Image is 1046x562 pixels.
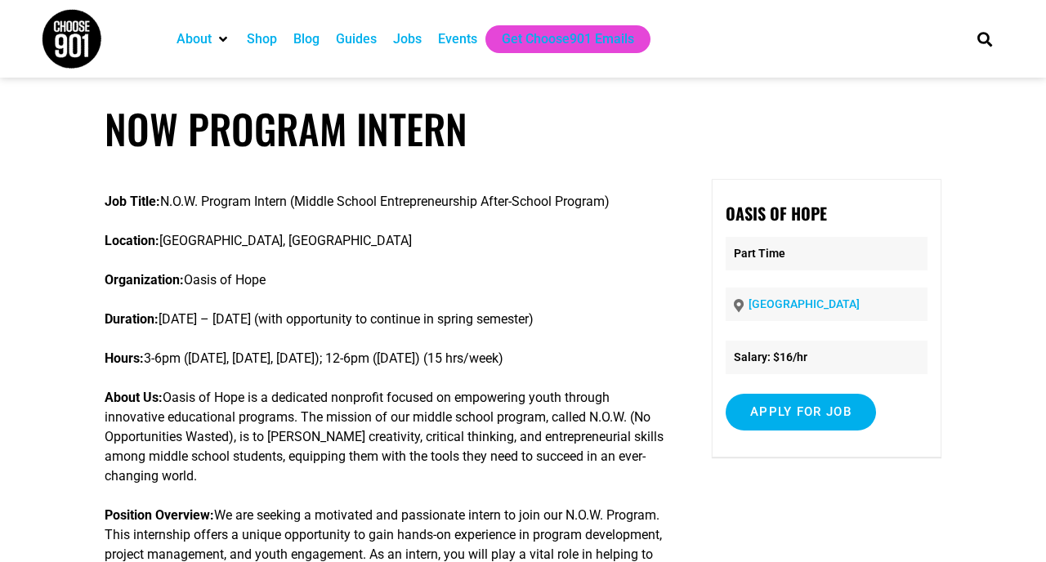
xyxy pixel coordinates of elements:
input: Apply for job [726,394,876,430]
a: Shop [247,29,277,49]
a: Blog [293,29,320,49]
strong: Duration: [105,311,159,327]
h1: NOW Program Intern [105,105,941,153]
p: Part Time [726,237,928,270]
a: About [177,29,212,49]
p: [DATE] – [DATE] (with opportunity to continue in spring semester) [105,310,670,329]
strong: Organization: [105,272,184,288]
li: Salary: $16/hr [726,341,928,374]
a: Events [438,29,477,49]
strong: Location: [105,233,159,248]
a: Get Choose901 Emails [502,29,634,49]
div: About [168,25,239,53]
p: [GEOGRAPHIC_DATA], [GEOGRAPHIC_DATA] [105,231,670,251]
p: N.O.W. Program Intern (Middle School Entrepreneurship After-School Program) [105,192,670,212]
strong: Position Overview: [105,507,214,523]
strong: Job Title: [105,194,160,209]
strong: Oasis of Hope [726,201,827,225]
a: [GEOGRAPHIC_DATA] [749,297,860,310]
strong: Hours: [105,350,144,366]
p: Oasis of Hope [105,270,670,290]
a: Guides [336,29,377,49]
strong: About Us: [105,390,163,405]
p: 3-6pm ([DATE], [DATE], [DATE]); 12-6pm ([DATE]) (15 hrs/week) [105,349,670,368]
div: Search [972,25,999,52]
a: Jobs [393,29,422,49]
nav: Main nav [168,25,950,53]
p: Oasis of Hope is a dedicated nonprofit focused on empowering youth through innovative educational... [105,388,670,486]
